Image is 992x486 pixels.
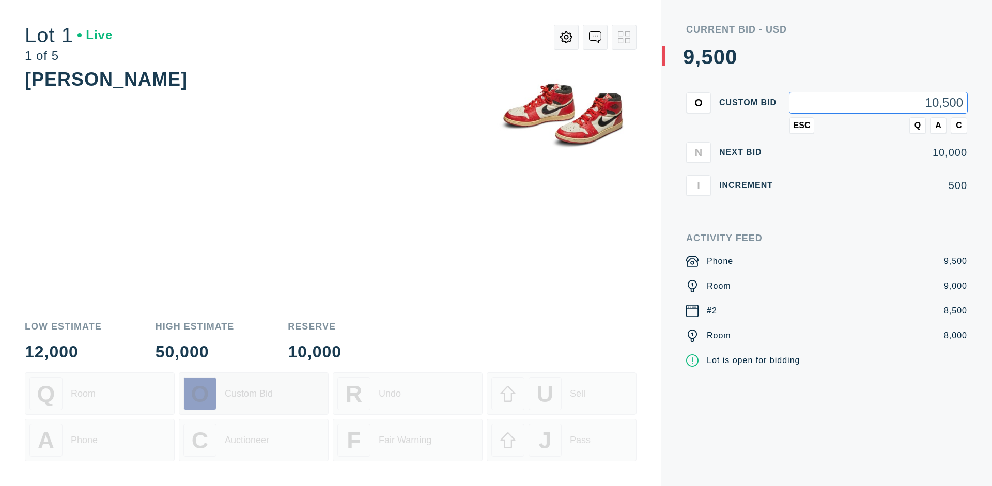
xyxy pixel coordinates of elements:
div: Lot 1 [25,25,113,45]
span: C [192,427,208,453]
div: 0 [725,46,737,67]
span: O [191,381,209,407]
span: J [538,427,551,453]
span: A [38,427,54,453]
button: Q [909,117,926,134]
div: 9 [683,46,695,67]
div: Increment [719,181,781,190]
span: C [956,121,962,130]
div: Current Bid - USD [686,25,967,34]
button: C [951,117,967,134]
div: 9,500 [944,255,967,268]
div: , [695,46,701,253]
span: F [347,427,361,453]
span: I [697,179,700,191]
button: A [930,117,947,134]
button: USell [487,372,637,415]
button: N [686,142,711,163]
div: Live [78,29,113,41]
div: 8,500 [944,305,967,317]
span: U [537,381,553,407]
div: Pass [570,435,591,446]
div: Lot is open for bidding [707,354,800,367]
div: Undo [379,388,401,399]
button: JPass [487,419,637,461]
div: 0 [714,46,725,67]
button: QRoom [25,372,175,415]
button: CAuctioneer [179,419,329,461]
div: 1 of 5 [25,50,113,62]
button: ESC [789,117,814,134]
div: Custom Bid [225,388,273,399]
div: Room [71,388,96,399]
div: 10,000 [789,147,967,158]
div: #2 [707,305,717,317]
button: FFair Warning [333,419,483,461]
div: Low Estimate [25,322,102,331]
div: 12,000 [25,343,102,360]
span: R [346,381,362,407]
div: [PERSON_NAME] [25,69,188,90]
div: Sell [570,388,585,399]
div: Activity Feed [686,233,967,243]
button: O [686,92,711,113]
div: Auctioneer [225,435,269,446]
div: Reserve [288,322,342,331]
div: 10,000 [288,343,342,360]
span: N [695,146,702,158]
div: 50,000 [156,343,235,360]
div: Room [707,330,731,342]
button: APhone [25,419,175,461]
div: Phone [71,435,98,446]
div: Room [707,280,731,292]
div: Phone [707,255,733,268]
div: 8,000 [944,330,967,342]
span: Q [915,121,921,130]
span: Q [37,381,55,407]
button: OCustom Bid [179,372,329,415]
div: 9,000 [944,280,967,292]
span: ESC [794,121,811,130]
div: Next Bid [719,148,781,156]
div: Fair Warning [379,435,431,446]
div: High Estimate [156,322,235,331]
div: Custom bid [719,99,781,107]
div: 500 [789,180,967,191]
button: I [686,175,711,196]
span: O [694,97,703,108]
span: A [935,121,941,130]
div: 5 [701,46,713,67]
button: RUndo [333,372,483,415]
